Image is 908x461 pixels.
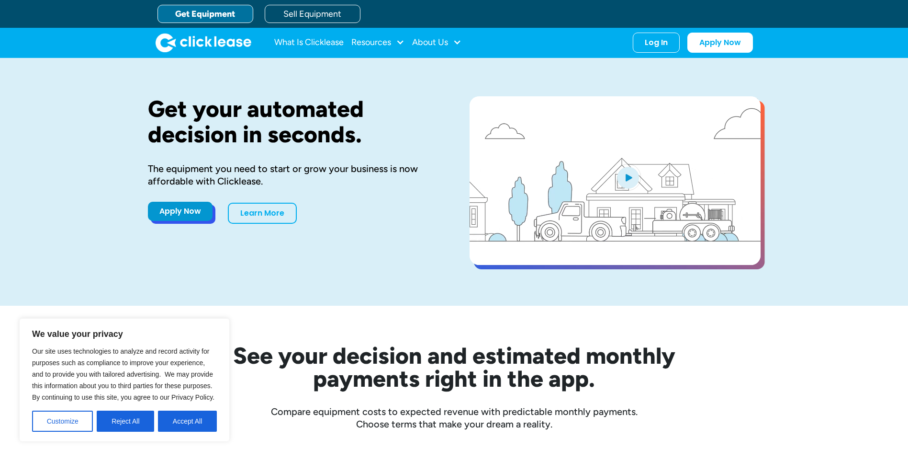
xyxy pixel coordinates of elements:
a: Get Equipment [157,5,253,23]
a: Sell Equipment [265,5,360,23]
a: Apply Now [148,202,213,221]
div: Log In [645,38,668,47]
span: Our site uses technologies to analyze and record activity for purposes such as compliance to impr... [32,347,214,401]
div: Resources [351,33,404,52]
div: About Us [412,33,461,52]
img: Clicklease logo [156,33,251,52]
p: We value your privacy [32,328,217,340]
a: Apply Now [687,33,753,53]
button: Customize [32,411,93,432]
a: What Is Clicklease [274,33,344,52]
h2: See your decision and estimated monthly payments right in the app. [186,344,722,390]
div: We value your privacy [19,318,230,442]
img: Blue play button logo on a light blue circular background [615,164,641,191]
a: Learn More [228,203,297,224]
div: The equipment you need to start or grow your business is now affordable with Clicklease. [148,162,439,187]
h1: Get your automated decision in seconds. [148,96,439,147]
a: open lightbox [470,96,761,265]
button: Reject All [97,411,154,432]
div: Compare equipment costs to expected revenue with predictable monthly payments. Choose terms that ... [148,405,761,430]
a: home [156,33,251,52]
button: Accept All [158,411,217,432]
